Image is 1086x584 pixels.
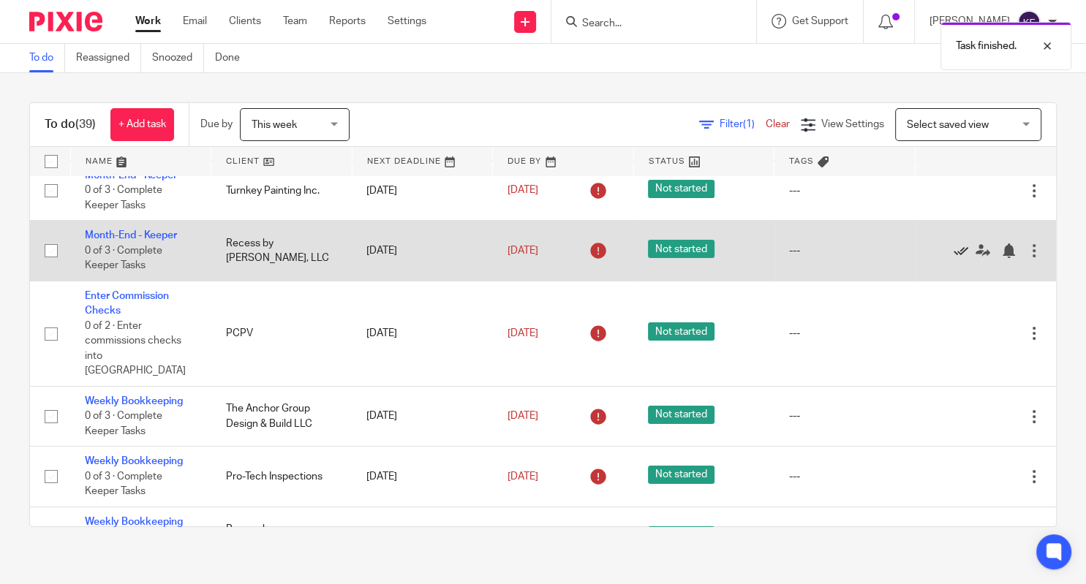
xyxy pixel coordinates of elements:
[821,119,884,129] span: View Settings
[954,243,976,258] a: Mark as done
[229,14,261,29] a: Clients
[508,246,538,256] span: [DATE]
[352,386,493,446] td: [DATE]
[211,386,352,446] td: The Anchor Group Design & Build LLC
[45,117,96,132] h1: To do
[743,119,755,129] span: (1)
[85,321,186,376] span: 0 of 2 · Enter commissions checks into [GEOGRAPHIC_DATA]
[648,180,714,198] span: Not started
[85,471,162,497] span: 0 of 3 · Complete Keeper Tasks
[789,409,901,423] div: ---
[85,396,183,406] a: Weekly Bookkeeping
[29,12,102,31] img: Pixie
[508,186,538,196] span: [DATE]
[648,526,714,545] span: Not started
[152,44,204,72] a: Snoozed
[85,291,169,316] a: Enter Commission Checks
[29,44,65,72] a: To do
[508,471,538,482] span: [DATE]
[352,160,493,220] td: [DATE]
[252,120,297,130] span: This week
[648,466,714,484] span: Not started
[956,39,1017,53] p: Task finished.
[215,44,251,72] a: Done
[183,14,207,29] a: Email
[75,118,96,130] span: (39)
[85,517,183,527] a: Weekly Bookkeeping
[352,221,493,281] td: [DATE]
[85,456,183,466] a: Weekly Bookkeeping
[789,183,901,198] div: ---
[211,507,352,566] td: Recess by [PERSON_NAME], LLC
[789,243,901,258] div: ---
[352,281,493,386] td: [DATE]
[508,328,538,338] span: [DATE]
[211,221,352,281] td: Recess by [PERSON_NAME], LLC
[648,406,714,424] span: Not started
[329,14,366,29] a: Reports
[352,507,493,566] td: [DATE]
[508,411,538,421] span: [DATE]
[85,186,162,211] span: 0 of 3 · Complete Keeper Tasks
[211,447,352,507] td: Pro-Tech Inspections
[110,108,174,141] a: + Add task
[352,447,493,507] td: [DATE]
[85,246,162,271] span: 0 of 3 · Complete Keeper Tasks
[907,120,989,130] span: Select saved view
[283,14,307,29] a: Team
[789,469,901,484] div: ---
[789,326,901,341] div: ---
[648,240,714,258] span: Not started
[85,170,177,181] a: Month-End - Keeper
[200,117,233,132] p: Due by
[211,281,352,386] td: PCPV
[1017,10,1041,34] img: svg%3E
[76,44,141,72] a: Reassigned
[211,160,352,220] td: Turnkey Painting Inc.
[85,230,177,240] a: Month-End - Keeper
[789,157,814,165] span: Tags
[720,119,766,129] span: Filter
[766,119,790,129] a: Clear
[85,411,162,436] span: 0 of 3 · Complete Keeper Tasks
[135,14,161,29] a: Work
[388,14,426,29] a: Settings
[648,322,714,341] span: Not started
